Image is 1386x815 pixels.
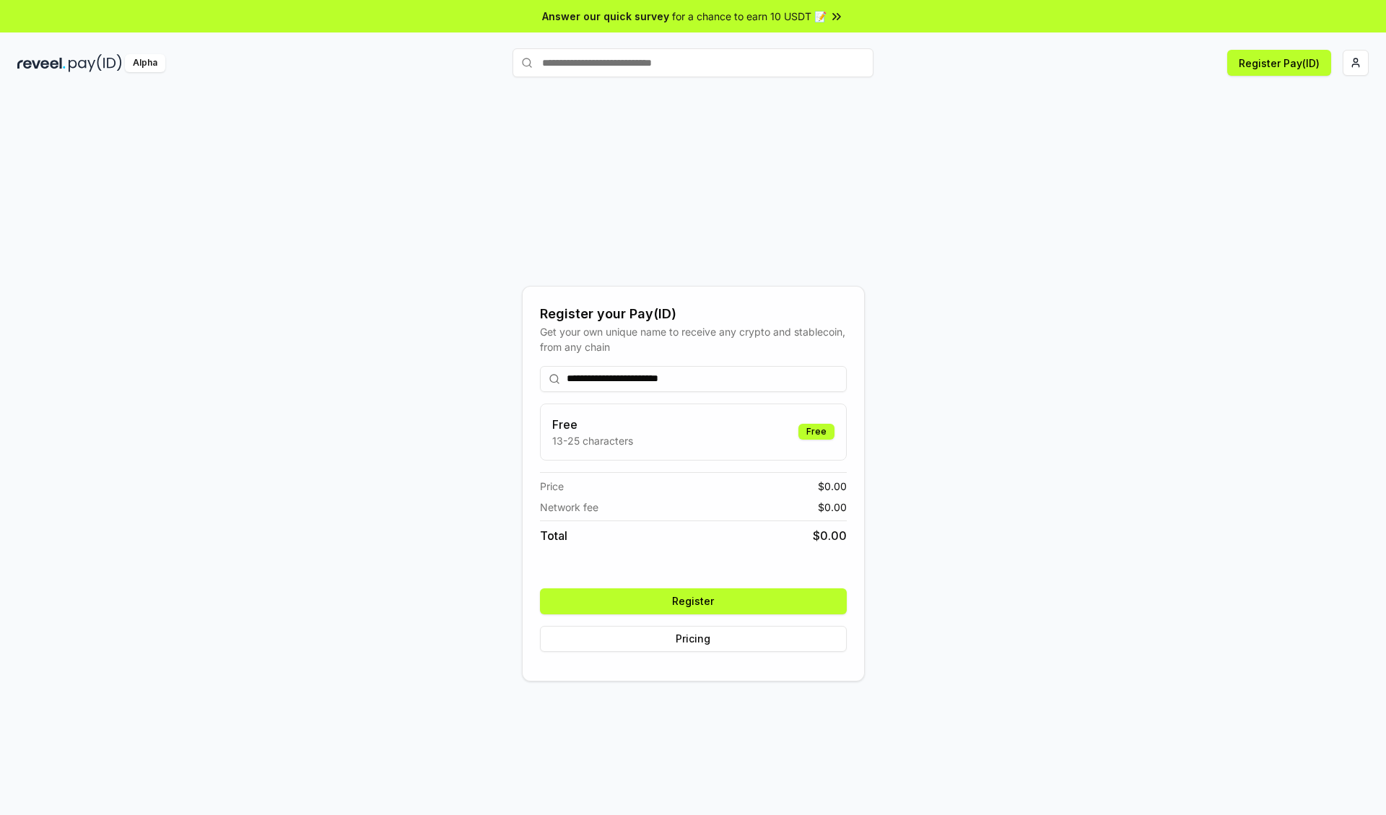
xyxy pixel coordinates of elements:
[69,54,122,72] img: pay_id
[552,433,633,448] p: 13-25 characters
[540,324,847,354] div: Get your own unique name to receive any crypto and stablecoin, from any chain
[17,54,66,72] img: reveel_dark
[542,9,669,24] span: Answer our quick survey
[540,626,847,652] button: Pricing
[540,500,598,515] span: Network fee
[818,479,847,494] span: $ 0.00
[672,9,827,24] span: for a chance to earn 10 USDT 📝
[798,424,834,440] div: Free
[540,304,847,324] div: Register your Pay(ID)
[818,500,847,515] span: $ 0.00
[1227,50,1331,76] button: Register Pay(ID)
[540,479,564,494] span: Price
[540,527,567,544] span: Total
[125,54,165,72] div: Alpha
[540,588,847,614] button: Register
[813,527,847,544] span: $ 0.00
[552,416,633,433] h3: Free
